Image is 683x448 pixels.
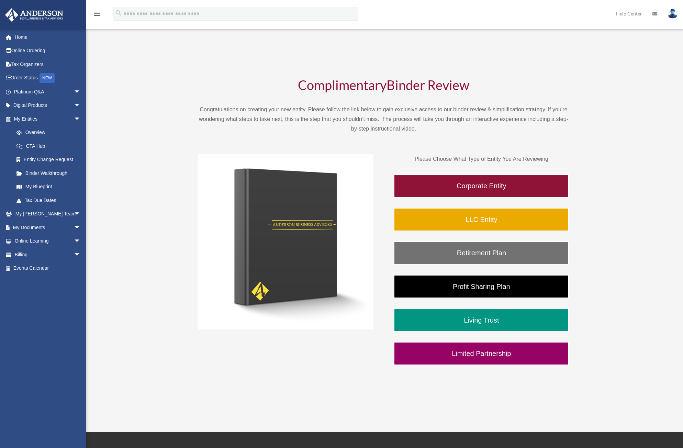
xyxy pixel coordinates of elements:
a: My [PERSON_NAME] Teamarrow_drop_down [5,207,91,221]
span: arrow_drop_down [74,85,88,99]
a: Tax Due Dates [10,193,91,207]
a: Corporate Entity [394,174,569,198]
a: Online Ordering [5,44,91,58]
div: NEW [40,73,55,83]
a: Binder Walkthrough [10,166,88,180]
p: Please Choose What Type of Entity You Are Reviewing [394,154,569,164]
a: My Blueprint [10,180,91,194]
p: Congratulations on creating your new entity. Please follow the link below to gain exclusive acces... [198,105,569,134]
a: Entity Change Request [10,153,91,167]
span: arrow_drop_down [74,221,88,235]
a: Online Learningarrow_drop_down [5,234,91,248]
i: menu [93,10,101,18]
a: Billingarrow_drop_down [5,248,91,261]
a: Overview [10,126,91,139]
a: Home [5,30,91,44]
a: Events Calendar [5,261,91,275]
a: Profit Sharing Plan [394,275,569,298]
span: arrow_drop_down [74,99,88,113]
span: arrow_drop_down [74,248,88,262]
span: arrow_drop_down [74,234,88,248]
a: My Entitiesarrow_drop_down [5,112,91,126]
span: arrow_drop_down [74,207,88,221]
i: search [115,9,122,17]
a: Limited Partnership [394,342,569,365]
span: arrow_drop_down [74,112,88,126]
a: CTA Hub [10,139,91,153]
a: Digital Productsarrow_drop_down [5,99,91,112]
a: Platinum Q&Aarrow_drop_down [5,85,91,99]
a: Tax Organizers [5,57,91,71]
a: Retirement Plan [394,241,569,265]
img: User Pic [668,9,678,19]
a: Order StatusNEW [5,71,91,85]
a: menu [93,12,101,18]
a: Living Trust [394,309,569,332]
span: Binder Review [387,77,469,93]
span: Complimentary [298,77,387,93]
img: Anderson Advisors Platinum Portal [3,8,65,22]
a: My Documentsarrow_drop_down [5,221,91,234]
a: LLC Entity [394,208,569,231]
